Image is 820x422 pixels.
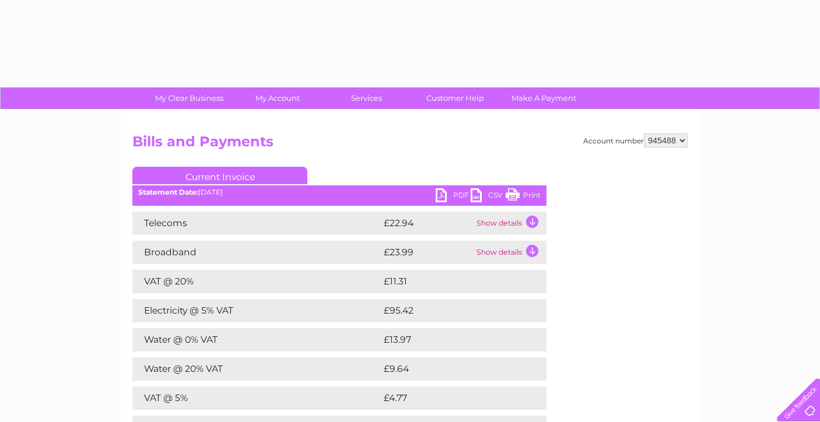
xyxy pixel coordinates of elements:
td: £95.42 [381,299,523,322]
td: VAT @ 5% [132,386,381,410]
td: Water @ 0% VAT [132,328,381,351]
td: VAT @ 20% [132,270,381,293]
td: Show details [474,212,546,235]
td: £11.31 [381,270,519,293]
a: Print [506,188,541,205]
a: My Clear Business [141,87,237,109]
a: Customer Help [407,87,503,109]
td: £13.97 [381,328,522,351]
h2: Bills and Payments [132,133,688,156]
div: Account number [583,133,688,147]
a: Make A Payment [496,87,592,109]
a: My Account [230,87,326,109]
td: £23.99 [381,241,474,264]
td: Water @ 20% VAT [132,357,381,381]
div: [DATE] [132,188,546,196]
td: Show details [474,241,546,264]
td: Broadband [132,241,381,264]
td: Telecoms [132,212,381,235]
b: Statement Date: [138,188,198,196]
td: Electricity @ 5% VAT [132,299,381,322]
a: CSV [471,188,506,205]
a: Current Invoice [132,167,307,184]
td: £9.64 [381,357,520,381]
a: Services [318,87,415,109]
a: PDF [436,188,471,205]
td: £22.94 [381,212,474,235]
td: £4.77 [381,386,519,410]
